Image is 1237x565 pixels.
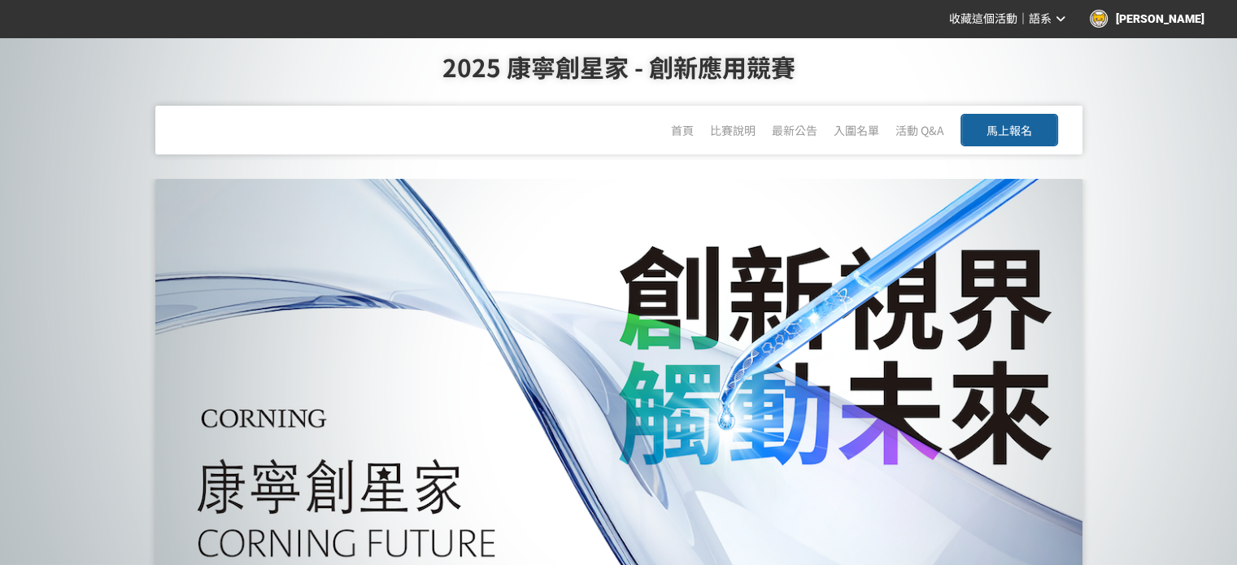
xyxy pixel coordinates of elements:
[710,122,756,138] a: 比賽說明
[772,122,817,138] a: 最新公告
[33,28,1204,106] h1: 2025 康寧創星家 - 創新應用競賽
[960,114,1058,146] button: 馬上報名
[987,122,1032,138] span: 馬上報名
[895,122,944,138] a: 活動 Q&A
[1017,11,1029,28] span: ｜
[949,12,1017,25] span: 收藏這個活動
[834,122,879,138] a: 入圍名單
[1029,12,1052,25] span: 語系
[671,122,694,138] a: 首頁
